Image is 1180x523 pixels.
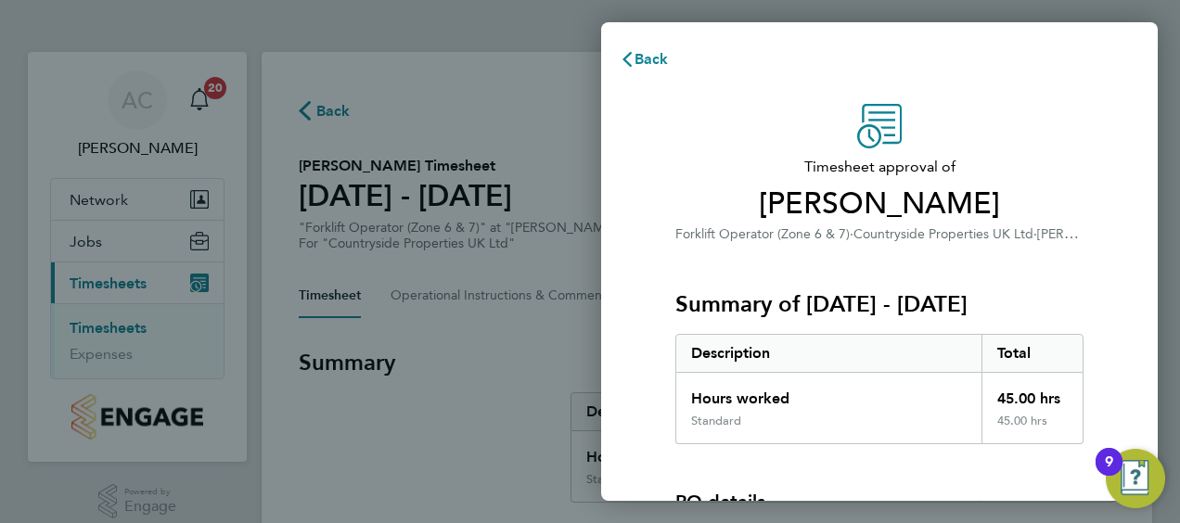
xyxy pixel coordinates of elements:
span: Forklift Operator (Zone 6 & 7) [675,226,850,242]
span: [PERSON_NAME] [675,185,1084,223]
button: Open Resource Center, 9 new notifications [1106,449,1165,508]
span: Timesheet approval of [675,156,1084,178]
span: · [1033,226,1037,242]
div: Summary of 04 - 10 Aug 2025 [675,334,1084,444]
h4: PO details [675,489,765,515]
button: Back [601,41,687,78]
span: · [850,226,853,242]
h3: Summary of [DATE] - [DATE] [675,289,1084,319]
div: 45.00 hrs [981,373,1084,414]
div: Total [981,335,1084,372]
div: Hours worked [676,373,981,414]
div: 9 [1105,462,1113,486]
span: Back [635,50,669,68]
div: 45.00 hrs [981,414,1084,443]
div: Description [676,335,981,372]
span: Countryside Properties UK Ltd [853,226,1033,242]
div: Standard [691,414,741,428]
